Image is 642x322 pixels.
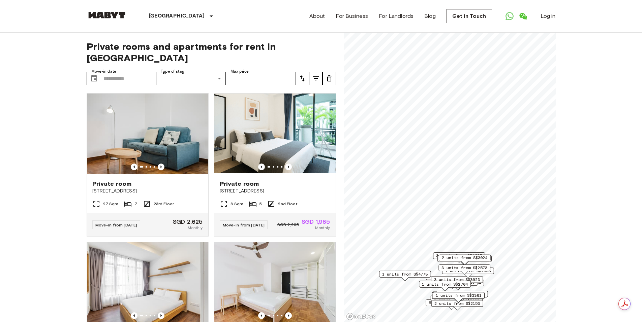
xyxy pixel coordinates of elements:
[87,93,209,237] a: Marketing picture of unit SG-01-108-001-001Previous imagePrevious imagePrivate room[STREET_ADDRES...
[220,180,259,188] span: Private room
[433,292,485,302] div: Map marker
[231,201,244,207] span: 8 Sqm
[439,291,485,297] span: 1 units from S$4200
[431,300,483,311] div: Map marker
[87,72,101,85] button: Choose date
[220,188,330,194] span: [STREET_ADDRESS]
[278,201,297,207] span: 2nd Floor
[442,267,494,278] div: Map marker
[432,280,484,290] div: Map marker
[309,72,323,85] button: tune
[433,252,485,263] div: Map marker
[223,222,265,227] span: Move-in from [DATE]
[432,292,484,303] div: Map marker
[95,222,137,227] span: Move-in from [DATE]
[134,201,137,207] span: 7
[158,164,164,170] button: Previous image
[503,9,516,23] a: Open WhatsApp
[188,225,203,231] span: Monthly
[432,292,484,302] div: Map marker
[382,271,428,277] span: 1 units from S$4773
[430,295,482,305] div: Map marker
[154,201,174,207] span: 23rd Floor
[158,312,164,319] button: Previous image
[92,180,132,188] span: Private room
[87,12,127,19] img: Habyt
[445,268,491,274] span: 1 units from S$2893
[103,201,119,207] span: 27 Sqm
[87,94,208,174] img: Marketing picture of unit SG-01-108-001-001
[131,164,137,170] button: Previous image
[285,312,292,319] button: Previous image
[379,12,414,20] a: For Landlords
[296,72,309,85] button: tune
[91,69,116,74] label: Move-in date
[422,281,468,287] span: 1 units from S$2704
[432,291,484,302] div: Map marker
[379,271,431,281] div: Map marker
[323,72,336,85] button: tune
[302,219,330,225] span: SGD 1,985
[346,313,376,320] a: Mapbox logo
[309,12,325,20] a: About
[436,253,482,259] span: 3 units from S$1985
[231,69,249,74] label: Max price
[214,94,336,174] img: Marketing picture of unit SG-01-083-001-005
[149,12,205,20] p: [GEOGRAPHIC_DATA]
[419,281,471,291] div: Map marker
[285,164,292,170] button: Previous image
[434,300,480,307] span: 2 units from S$2153
[431,276,483,287] div: Map marker
[426,279,478,289] div: Map marker
[437,255,491,266] div: Map marker
[258,164,265,170] button: Previous image
[516,9,530,23] a: Open WeChat
[259,201,262,207] span: 5
[434,277,480,283] span: 3 units from S$3623
[436,292,482,298] span: 1 units from S$3381
[87,41,336,64] span: Private rooms and apartments for rent in [GEOGRAPHIC_DATA]
[541,12,556,20] a: Log in
[438,254,490,265] div: Map marker
[161,69,184,74] label: Type of stay
[173,219,203,225] span: SGD 2,625
[441,255,487,261] span: 2 units from S$3024
[426,299,478,310] div: Map marker
[438,264,490,275] div: Map marker
[131,312,137,319] button: Previous image
[429,300,475,306] span: 5 units from S$1680
[277,222,299,228] span: SGD 2,205
[258,312,265,319] button: Previous image
[447,9,492,23] a: Get in Touch
[214,93,336,237] a: Marketing picture of unit SG-01-083-001-005Previous imagePrevious imagePrivate room[STREET_ADDRES...
[436,291,488,301] div: Map marker
[336,12,368,20] a: For Business
[424,12,436,20] a: Blog
[92,188,203,194] span: [STREET_ADDRESS]
[315,225,330,231] span: Monthly
[441,265,487,271] span: 3 units from S$2573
